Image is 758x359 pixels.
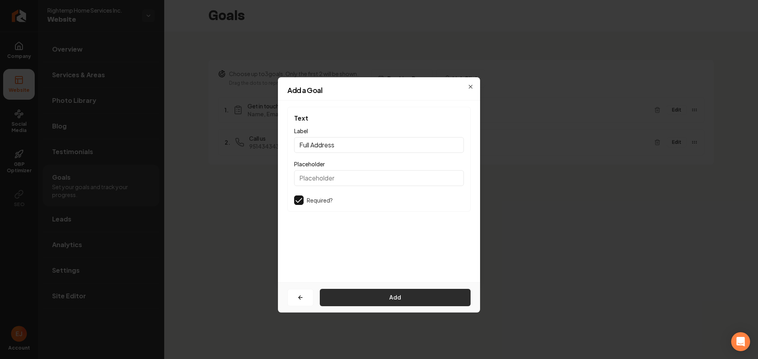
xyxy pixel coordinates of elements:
button: Add [320,289,471,306]
input: Placeholder [294,170,464,186]
span: Text [294,113,464,123]
h2: Add a Goal [287,87,471,94]
label: Required? [307,196,333,204]
label: Label [294,127,308,134]
label: Placeholder [294,160,325,167]
input: Name [294,137,464,153]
